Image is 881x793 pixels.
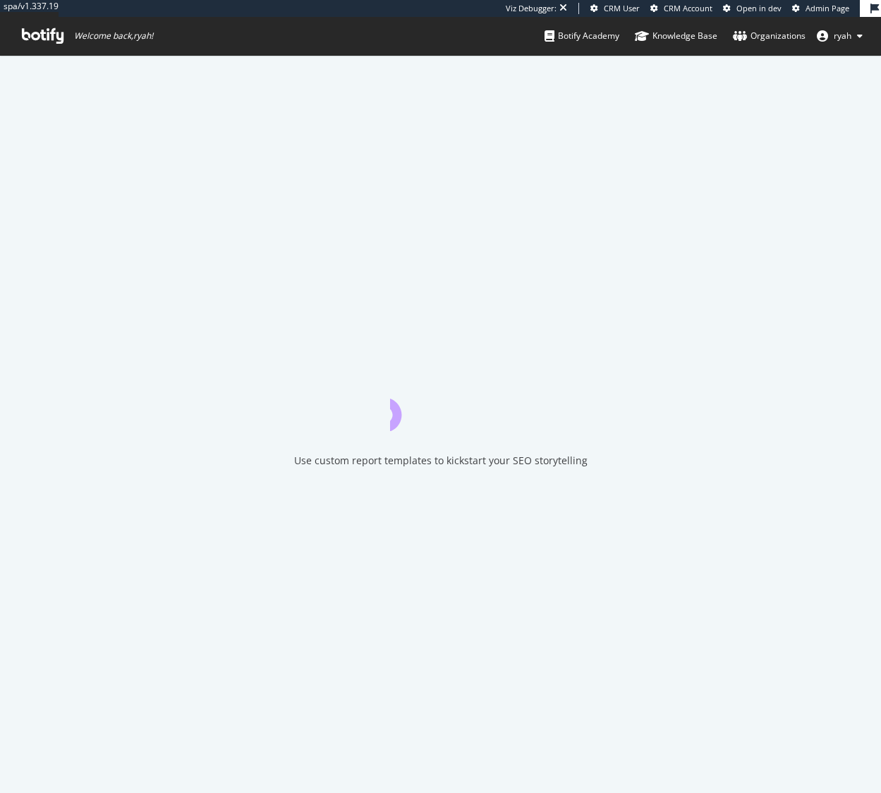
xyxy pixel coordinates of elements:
a: CRM Account [650,3,712,14]
div: Viz Debugger: [506,3,557,14]
button: ryah [806,25,874,47]
span: Welcome back, ryah ! [74,30,153,42]
div: Knowledge Base [635,29,717,43]
div: animation [390,380,492,431]
a: Botify Academy [545,17,619,55]
span: Open in dev [736,3,782,13]
span: CRM User [604,3,640,13]
a: Admin Page [792,3,849,14]
div: Botify Academy [545,29,619,43]
div: Use custom report templates to kickstart your SEO storytelling [294,454,588,468]
a: Open in dev [723,3,782,14]
a: Organizations [733,17,806,55]
span: ryah [834,30,851,42]
a: Knowledge Base [635,17,717,55]
span: Admin Page [806,3,849,13]
a: CRM User [590,3,640,14]
div: Organizations [733,29,806,43]
span: CRM Account [664,3,712,13]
